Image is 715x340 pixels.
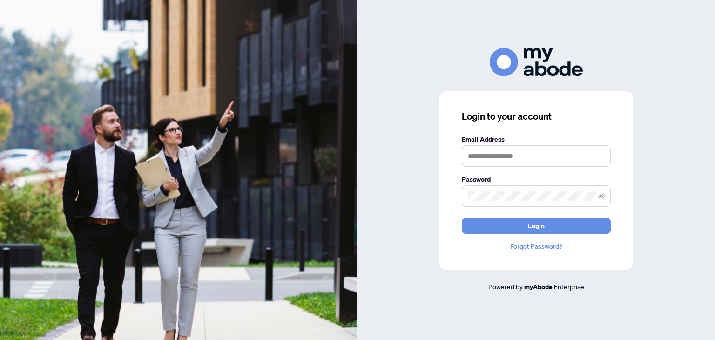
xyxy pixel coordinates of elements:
a: Forgot Password? [462,241,611,252]
img: ma-logo [490,48,583,76]
label: Email Address [462,134,611,144]
span: Powered by [488,282,523,291]
span: Enterprise [554,282,584,291]
button: Login [462,218,611,234]
span: Login [528,218,545,233]
a: myAbode [524,282,553,292]
h3: Login to your account [462,110,611,123]
span: eye-invisible [598,193,605,199]
label: Password [462,174,611,184]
